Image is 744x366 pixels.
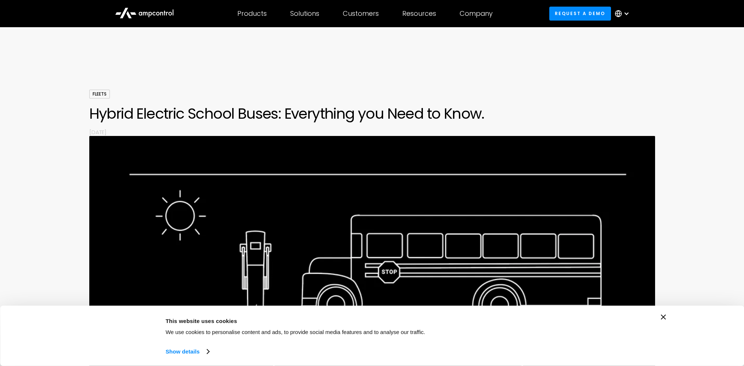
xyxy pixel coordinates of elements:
h1: Hybrid Electric School Buses: Everything you Need to Know. [89,105,655,122]
div: Resources [402,10,436,18]
div: Solutions [290,10,319,18]
div: Customers [343,10,379,18]
div: This website uses cookies [166,316,526,325]
button: Okay [542,315,647,336]
button: Close banner [661,315,666,320]
div: Products [237,10,267,18]
p: [DATE] [89,128,655,136]
div: Company [460,10,493,18]
a: Show details [166,346,209,357]
div: Fleets [89,90,110,98]
span: We use cookies to personalise content and ads, to provide social media features and to analyse ou... [166,329,425,335]
a: Request a demo [549,7,611,20]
